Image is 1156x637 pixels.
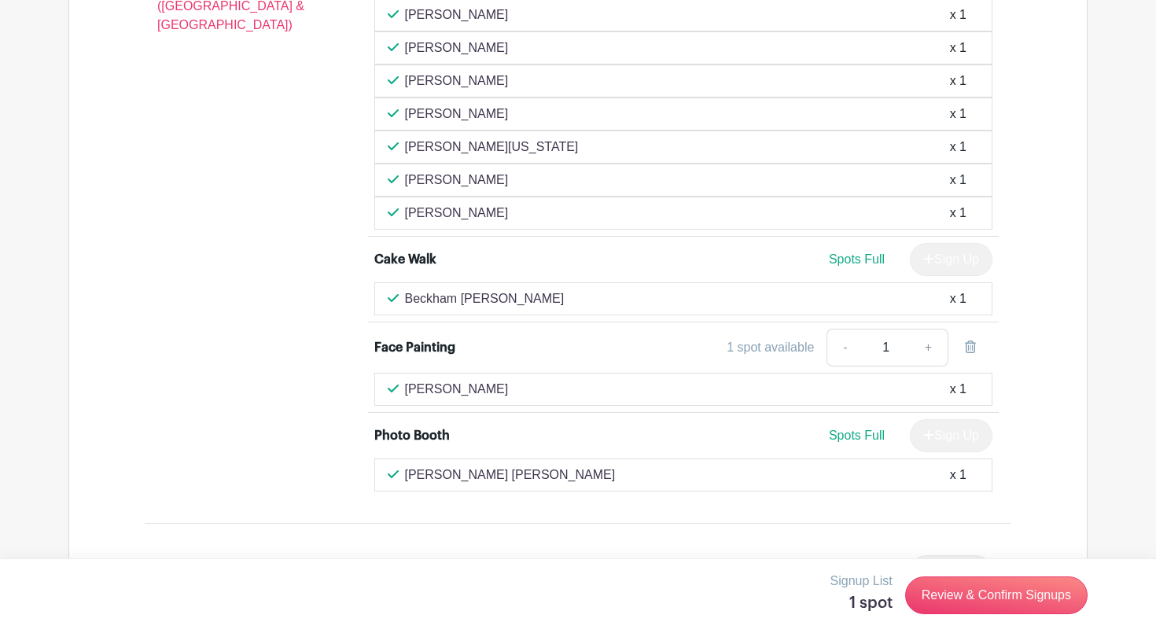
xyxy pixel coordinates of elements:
[727,338,814,357] div: 1 spot available
[950,72,966,90] div: x 1
[950,466,966,484] div: x 1
[909,329,948,366] a: +
[830,594,893,613] h5: 1 spot
[405,466,616,484] p: [PERSON_NAME] [PERSON_NAME]
[950,289,966,308] div: x 1
[830,572,893,591] p: Signup List
[950,204,966,223] div: x 1
[950,6,966,24] div: x 1
[374,250,436,269] div: Cake Walk
[405,204,509,223] p: [PERSON_NAME]
[950,138,966,156] div: x 1
[905,576,1088,614] a: Review & Confirm Signups
[950,105,966,123] div: x 1
[405,105,509,123] p: [PERSON_NAME]
[405,72,509,90] p: [PERSON_NAME]
[829,429,885,442] span: Spots Full
[405,138,579,156] p: [PERSON_NAME][US_STATE]
[405,6,509,24] p: [PERSON_NAME]
[405,380,509,399] p: [PERSON_NAME]
[405,171,509,190] p: [PERSON_NAME]
[374,338,455,357] div: Face Painting
[120,549,349,637] p: 02:00 pm - 04:00 pm
[950,39,966,57] div: x 1
[405,39,509,57] p: [PERSON_NAME]
[827,329,863,366] a: -
[950,171,966,190] div: x 1
[405,289,565,308] p: Beckham [PERSON_NAME]
[829,252,885,266] span: Spots Full
[950,380,966,399] div: x 1
[374,426,450,445] div: Photo Booth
